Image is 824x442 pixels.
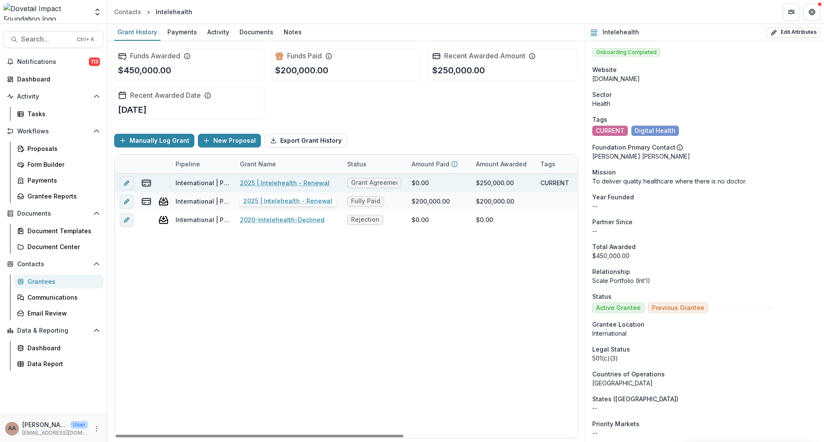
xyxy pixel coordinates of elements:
[592,217,633,226] span: Partner Since
[3,3,88,21] img: Dovetail Impact Foundation logo
[592,251,817,260] div: $450,000.00
[176,215,230,224] div: International | Prospects Pipeline
[476,215,493,224] div: $0.00
[783,3,800,21] button: Partners
[27,160,97,169] div: Form Builder
[120,213,133,227] button: edit
[280,24,305,41] a: Notes
[592,226,817,235] p: --
[111,6,196,18] nav: breadcrumb
[27,109,97,118] div: Tasks
[264,134,347,147] button: Export Grant History
[176,197,230,206] div: International | Prospects Pipeline
[17,58,89,66] span: Notifications
[120,195,133,208] button: edit
[471,159,532,168] div: Amount Awarded
[130,91,201,99] h2: Recent Awarded Date
[22,420,67,429] p: [PERSON_NAME] [PERSON_NAME]
[27,293,97,302] div: Communications
[156,7,192,16] div: Intelehealth
[176,178,230,187] div: International | Prospects Pipeline
[412,178,429,187] div: $0.00
[27,242,97,251] div: Document Center
[766,27,821,38] button: Edit Attributes
[17,128,90,135] span: Workflows
[8,426,16,431] div: Amit Antony Alex
[592,143,676,152] p: Foundation Primary Contact
[471,155,535,173] div: Amount Awarded
[17,93,90,100] span: Activity
[170,155,235,173] div: Pipeline
[592,394,679,403] span: States ([GEOGRAPHIC_DATA])
[476,178,514,187] div: $250,000.00
[3,72,103,86] a: Dashboard
[476,197,514,206] div: $200,000.00
[592,177,817,186] p: To deliver quality healthcare where there is no doctor.
[111,6,145,18] a: Contacts
[21,35,72,43] span: Search...
[592,403,817,412] p: --
[17,210,90,217] span: Documents
[592,379,817,388] p: [GEOGRAPHIC_DATA]
[235,155,342,173] div: Grant Name
[592,267,630,276] span: Relationship
[351,179,397,186] span: Grant Agreement
[27,343,97,352] div: Dashboard
[535,159,560,168] div: Tags
[91,424,102,434] button: More
[17,75,97,84] div: Dashboard
[592,90,612,99] span: Sector
[596,127,624,135] span: CURRENT
[22,429,88,437] p: [EMAIL_ADDRESS][DOMAIN_NAME]
[89,57,100,66] span: 113
[275,64,328,77] p: $200,000.00
[118,64,171,77] p: $450,000.00
[170,159,205,168] div: Pipeline
[91,3,103,21] button: Open entity switcher
[432,64,485,77] p: $250,000.00
[164,26,200,38] div: Payments
[592,354,817,363] div: 501(c)(3)
[592,152,817,161] p: [PERSON_NAME] [PERSON_NAME]
[236,24,277,41] a: Documents
[592,329,817,338] p: International
[130,52,180,60] h2: Funds Awarded
[3,257,103,271] button: Open Contacts
[14,306,103,320] a: Email Review
[204,26,233,38] div: Activity
[141,196,151,207] button: view-payments
[27,144,97,153] div: Proposals
[14,157,103,171] a: Form Builder
[14,141,103,156] a: Proposals
[540,178,569,187] div: CURRENT
[240,178,330,187] a: 2025 | Intelehealth - Renewal
[3,324,103,337] button: Open Data & Reporting
[351,216,379,223] span: Rejection
[592,99,817,108] p: Health
[592,276,817,285] p: Scale Portfolio (Int'l)
[592,75,640,82] a: [DOMAIN_NAME]
[14,189,103,203] a: Grantee Reports
[592,115,607,124] span: Tags
[27,176,97,185] div: Payments
[592,428,817,437] p: --
[412,215,429,224] div: $0.00
[535,155,600,173] div: Tags
[715,304,772,312] span: Previous Applicant
[27,309,97,318] div: Email Review
[592,292,612,301] span: Status
[236,26,277,38] div: Documents
[342,159,372,168] div: Status
[287,52,322,60] h2: Funds Paid
[198,134,261,147] button: New Proposal
[592,65,617,74] span: Website
[635,127,676,135] span: Digital Health
[3,207,103,220] button: Open Documents
[235,159,281,168] div: Grant Name
[3,90,103,103] button: Open Activity
[118,103,147,116] p: [DATE]
[17,327,90,334] span: Data & Reporting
